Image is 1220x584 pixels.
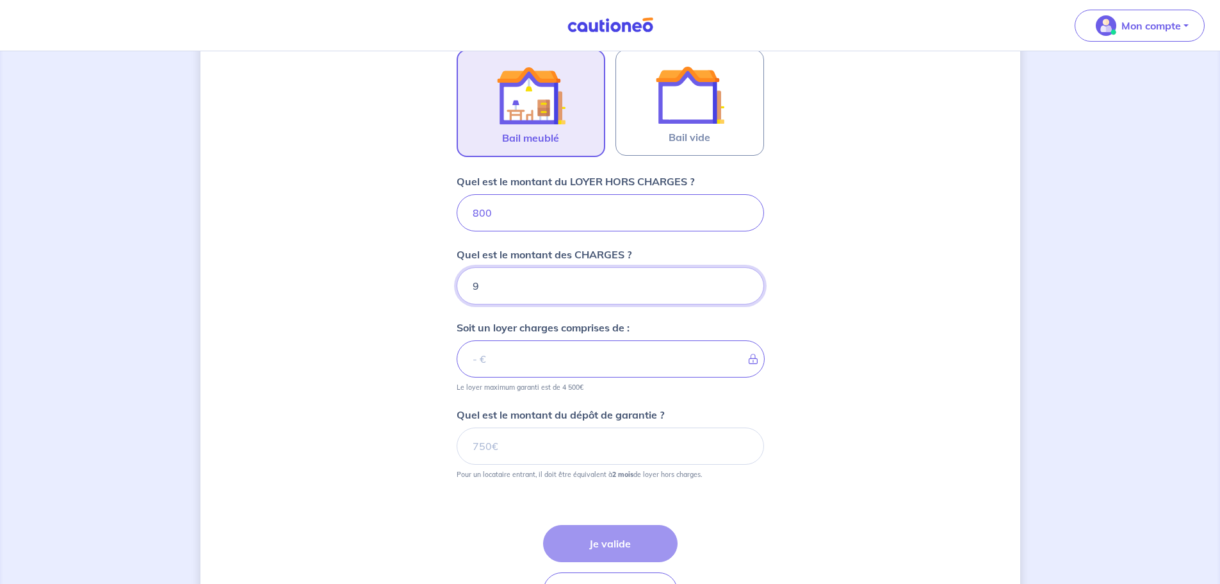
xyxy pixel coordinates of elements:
img: illu_empty_lease.svg [655,60,724,129]
p: Pour un locataire entrant, il doit être équivalent à de loyer hors charges. [457,470,702,479]
input: - € [457,340,765,378]
p: Quel est le montant du LOYER HORS CHARGES ? [457,174,694,189]
button: illu_account_valid_menu.svgMon compte [1075,10,1205,42]
p: Le loyer maximum garanti est de 4 500€ [457,383,583,392]
img: illu_furnished_lease.svg [496,61,565,130]
span: Bail vide [669,129,710,145]
strong: 2 mois [612,470,633,479]
p: Soit un loyer charges comprises de : [457,320,630,335]
p: Quel est le montant des CHARGES ? [457,247,631,262]
span: Bail meublé [502,130,559,146]
p: Quel est le montant du dépôt de garantie ? [457,407,664,422]
img: illu_account_valid_menu.svg [1096,15,1116,36]
p: Mon compte [1121,18,1181,33]
input: 750€ [457,194,764,231]
input: 750€ [457,428,764,465]
img: Cautioneo [562,17,658,33]
input: 80 € [457,267,764,305]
